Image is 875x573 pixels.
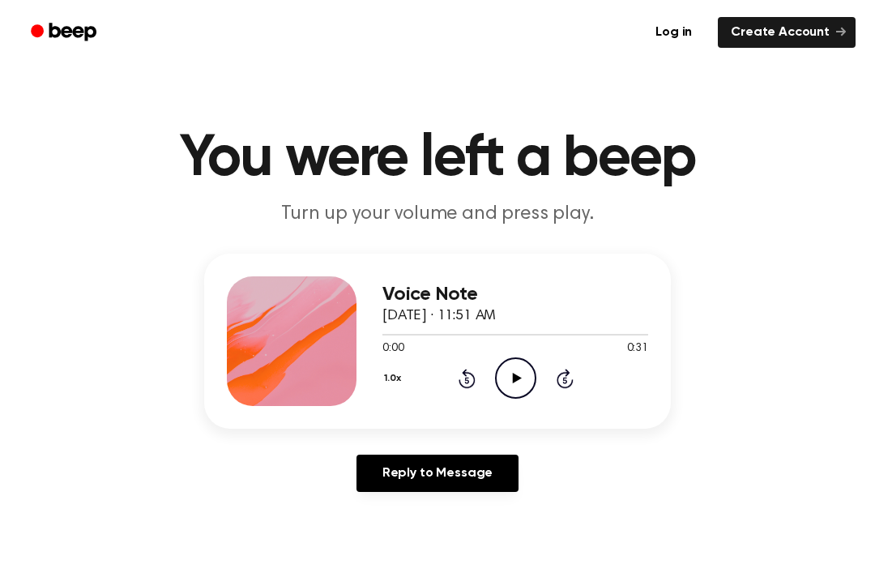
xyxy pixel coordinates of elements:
a: Log in [639,14,708,51]
p: Turn up your volume and press play. [126,201,749,228]
a: Create Account [718,17,856,48]
a: Reply to Message [356,455,519,492]
a: Beep [19,17,111,49]
span: 0:00 [382,340,403,357]
h1: You were left a beep [23,130,852,188]
button: 1.0x [382,365,407,392]
span: [DATE] · 11:51 AM [382,309,496,323]
h3: Voice Note [382,284,648,306]
span: 0:31 [627,340,648,357]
